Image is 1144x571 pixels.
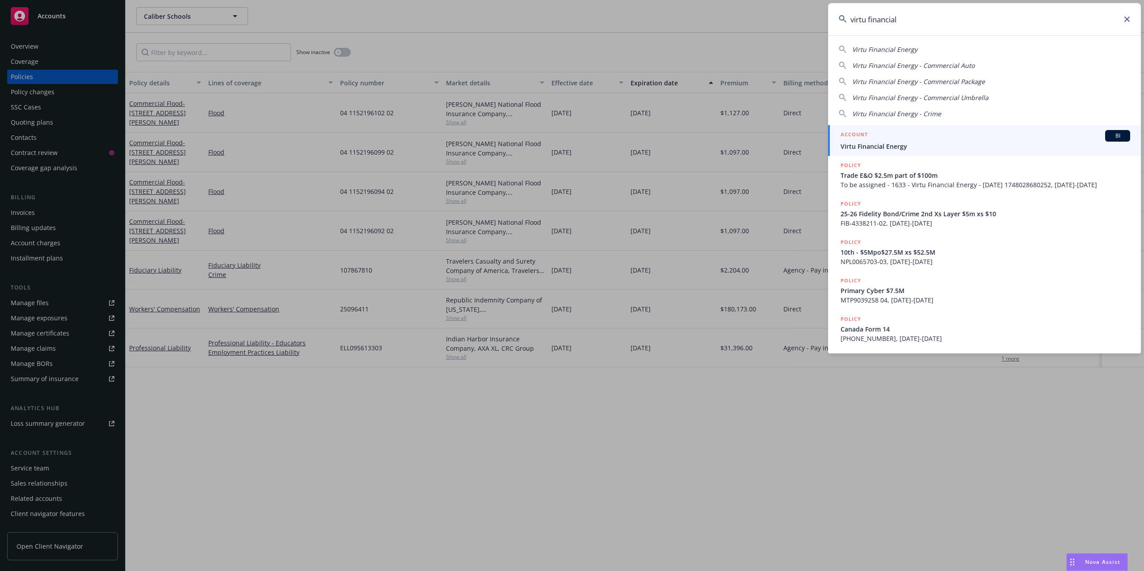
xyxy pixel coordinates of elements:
a: POLICYTrade E&O $2.5m part of $100mTo be assigned - 1633 - Virtu Financial Energy - [DATE] 174802... [828,156,1141,194]
span: Virtu Financial Energy - Commercial Umbrella [852,93,988,102]
h5: POLICY [841,199,861,208]
a: ACCOUNTBIVirtu Financial Energy [828,125,1141,156]
span: 10th - $5Mpo$27.5M xs $52.5M [841,248,1130,257]
input: Search... [828,3,1141,35]
a: POLICY10th - $5Mpo$27.5M xs $52.5MNPL0065703-03, [DATE]-[DATE] [828,233,1141,271]
h5: POLICY [841,161,861,170]
span: Primary Cyber $7.5M [841,286,1130,295]
h5: POLICY [841,315,861,323]
a: POLICYCanada Form 14[PHONE_NUMBER], [DATE]-[DATE] [828,310,1141,348]
a: POLICY25-26 Fidelity Bond/Crime 2nd Xs Layer $5m xs $10FIB-4338211-02, [DATE]-[DATE] [828,194,1141,233]
span: MTP9039258 04, [DATE]-[DATE] [841,295,1130,305]
span: NPL0065703-03, [DATE]-[DATE] [841,257,1130,266]
span: Virtu Financial Energy - Commercial Package [852,77,985,86]
span: To be assigned - 1633 - Virtu Financial Energy - [DATE] 1748028680252, [DATE]-[DATE] [841,180,1130,189]
span: FIB-4338211-02, [DATE]-[DATE] [841,218,1130,228]
a: POLICYPrimary Cyber $7.5MMTP9039258 04, [DATE]-[DATE] [828,271,1141,310]
button: Nova Assist [1066,553,1128,571]
div: Drag to move [1067,554,1078,571]
span: Canada Form 14 [841,324,1130,334]
span: Virtu Financial Energy [841,142,1130,151]
h5: ACCOUNT [841,130,868,141]
span: Nova Assist [1085,558,1120,566]
h5: POLICY [841,276,861,285]
span: Virtu Financial Energy [852,45,917,54]
span: BI [1109,132,1127,140]
span: [PHONE_NUMBER], [DATE]-[DATE] [841,334,1130,343]
span: Trade E&O $2.5m part of $100m [841,171,1130,180]
span: Virtu Financial Energy - Commercial Auto [852,61,975,70]
span: 25-26 Fidelity Bond/Crime 2nd Xs Layer $5m xs $10 [841,209,1130,218]
span: Virtu Financial Energy - Crime [852,109,941,118]
h5: POLICY [841,238,861,247]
